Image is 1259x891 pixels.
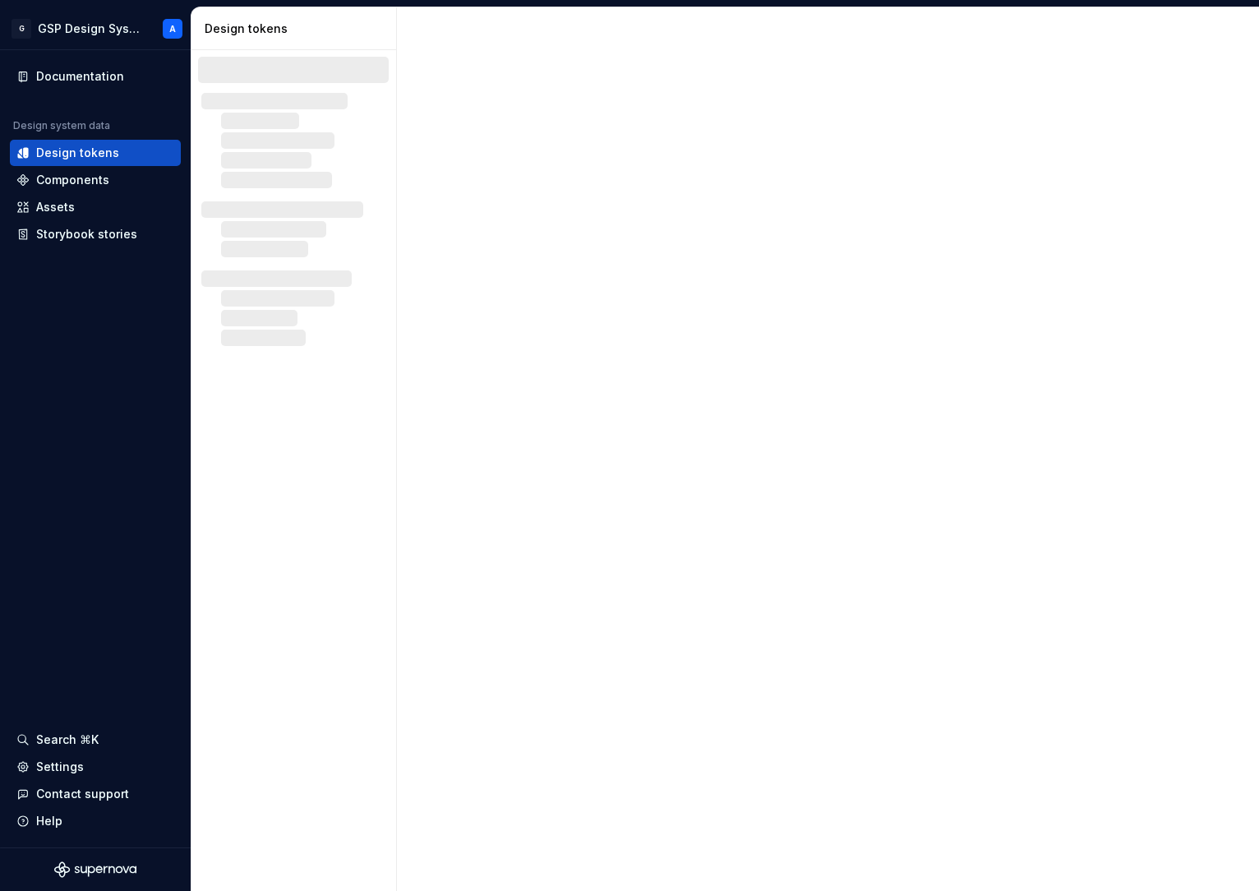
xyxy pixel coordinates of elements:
[10,167,181,193] a: Components
[36,786,129,802] div: Contact support
[36,226,137,242] div: Storybook stories
[38,21,143,37] div: GSP Design System
[10,808,181,834] button: Help
[54,861,136,878] svg: Supernova Logo
[10,194,181,220] a: Assets
[10,781,181,807] button: Contact support
[10,63,181,90] a: Documentation
[12,19,31,39] div: G
[10,727,181,753] button: Search ⌘K
[10,221,181,247] a: Storybook stories
[36,145,119,161] div: Design tokens
[36,759,84,775] div: Settings
[13,119,110,132] div: Design system data
[10,754,181,780] a: Settings
[205,21,390,37] div: Design tokens
[10,140,181,166] a: Design tokens
[36,732,99,748] div: Search ⌘K
[36,68,124,85] div: Documentation
[169,22,176,35] div: A
[36,813,62,829] div: Help
[3,11,187,46] button: GGSP Design SystemA
[36,172,109,188] div: Components
[36,199,75,215] div: Assets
